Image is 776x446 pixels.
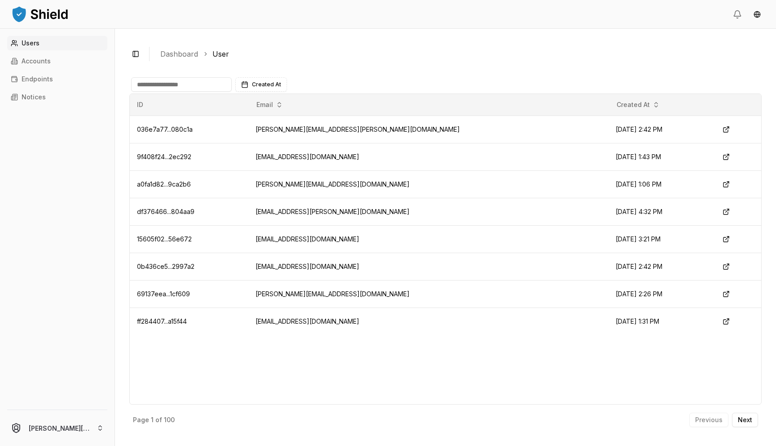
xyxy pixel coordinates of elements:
span: 69137eea...1cf609 [137,290,190,298]
a: Notices [7,90,107,104]
button: Created At [235,77,287,92]
td: [EMAIL_ADDRESS][DOMAIN_NAME] [248,143,609,170]
button: Created At [613,98,663,112]
span: Created At [252,81,281,88]
span: a0fa1d82...9ca2b6 [137,180,191,188]
a: Endpoints [7,72,107,86]
img: ShieldPay Logo [11,5,69,23]
th: ID [130,94,248,116]
span: 0b436ce5...2997a2 [137,263,194,270]
p: of [155,417,162,423]
a: User [212,49,229,59]
span: ff284407...a15f44 [137,317,187,325]
span: 15605f02...56e672 [137,235,192,243]
td: [EMAIL_ADDRESS][DOMAIN_NAME] [248,225,609,253]
span: [DATE] 2:42 PM [616,263,662,270]
p: Accounts [22,58,51,64]
button: [PERSON_NAME][EMAIL_ADDRESS][DOMAIN_NAME] [4,414,111,442]
button: Next [732,413,758,427]
span: 9f408f24...2ec292 [137,153,191,161]
span: [DATE] 1:06 PM [616,180,661,188]
span: [DATE] 2:42 PM [616,125,662,133]
p: Page [133,417,149,423]
p: Endpoints [22,76,53,82]
span: [DATE] 3:21 PM [616,235,661,243]
span: df376466...804aa9 [137,208,194,215]
p: Users [22,40,40,46]
p: 1 [151,417,154,423]
nav: breadcrumb [160,49,754,59]
span: [DATE] 2:26 PM [616,290,662,298]
span: 036e7a77...080c1a [137,125,193,133]
p: Next [738,417,752,423]
button: Email [253,98,287,112]
p: 100 [164,417,175,423]
td: [PERSON_NAME][EMAIL_ADDRESS][DOMAIN_NAME] [248,280,609,308]
a: Accounts [7,54,107,68]
a: Dashboard [160,49,198,59]
p: [PERSON_NAME][EMAIL_ADDRESS][DOMAIN_NAME] [29,424,89,433]
td: [PERSON_NAME][EMAIL_ADDRESS][PERSON_NAME][DOMAIN_NAME] [248,116,609,143]
span: [DATE] 1:43 PM [616,153,661,161]
p: Notices [22,94,46,100]
td: [EMAIL_ADDRESS][PERSON_NAME][DOMAIN_NAME] [248,198,609,225]
td: [EMAIL_ADDRESS][DOMAIN_NAME] [248,253,609,280]
span: [DATE] 4:32 PM [616,208,662,215]
td: [EMAIL_ADDRESS][DOMAIN_NAME] [248,308,609,335]
a: Users [7,36,107,50]
span: [DATE] 1:31 PM [616,317,659,325]
td: [PERSON_NAME][EMAIL_ADDRESS][DOMAIN_NAME] [248,170,609,198]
